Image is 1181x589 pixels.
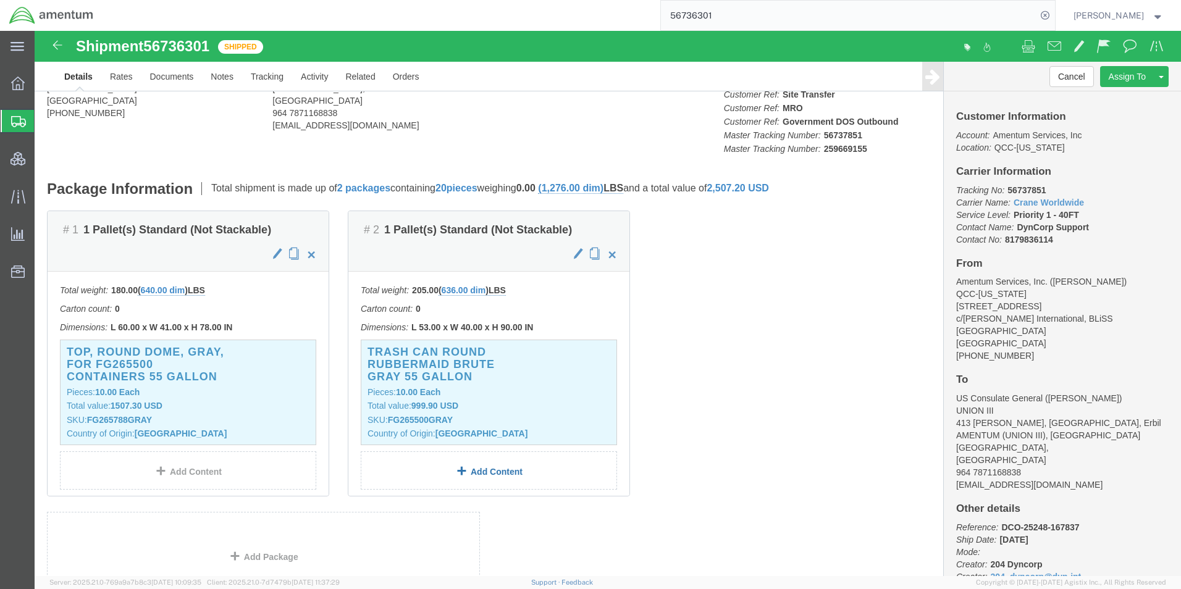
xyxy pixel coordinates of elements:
[9,6,94,25] img: logo
[151,579,201,586] span: [DATE] 10:09:35
[661,1,1036,30] input: Search for shipment number, reference number
[531,579,562,586] a: Support
[976,577,1166,588] span: Copyright © [DATE]-[DATE] Agistix Inc., All Rights Reserved
[49,579,201,586] span: Server: 2025.21.0-769a9a7b8c3
[1074,9,1144,22] span: Jason Martin
[207,579,340,586] span: Client: 2025.21.0-7d7479b
[1073,8,1164,23] button: [PERSON_NAME]
[561,579,593,586] a: Feedback
[292,579,340,586] span: [DATE] 11:37:29
[35,31,1181,576] iframe: FS Legacy Container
